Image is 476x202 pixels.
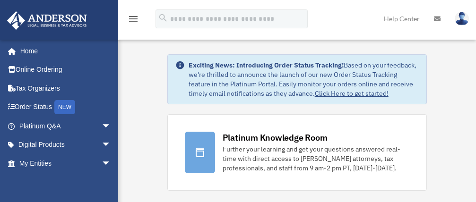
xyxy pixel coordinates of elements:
a: Platinum Q&Aarrow_drop_down [7,117,125,135]
a: Digital Productsarrow_drop_down [7,135,125,154]
div: Further your learning and get your questions answered real-time with direct access to [PERSON_NAM... [223,144,410,173]
span: arrow_drop_down [102,135,121,155]
div: Platinum Knowledge Room [223,132,328,143]
div: NEW [54,100,75,114]
span: arrow_drop_down [102,154,121,173]
strong: Exciting News: Introducing Order Status Tracking! [189,61,344,69]
a: Click Here to get started! [315,89,389,98]
div: Based on your feedback, we're thrilled to announce the launch of our new Order Status Tracking fe... [189,60,419,98]
i: search [158,13,168,23]
span: arrow_drop_down [102,117,121,136]
img: Anderson Advisors Platinum Portal [4,11,90,30]
a: Online Ordering [7,60,125,79]
a: Order StatusNEW [7,98,125,117]
a: My Entitiesarrow_drop_down [7,154,125,173]
i: menu [128,13,139,25]
img: User Pic [455,12,469,25]
a: Tax Organizers [7,79,125,98]
a: Platinum Knowledge Room Further your learning and get your questions answered real-time with dire... [167,114,427,191]
a: Home [7,42,121,60]
a: menu [128,17,139,25]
